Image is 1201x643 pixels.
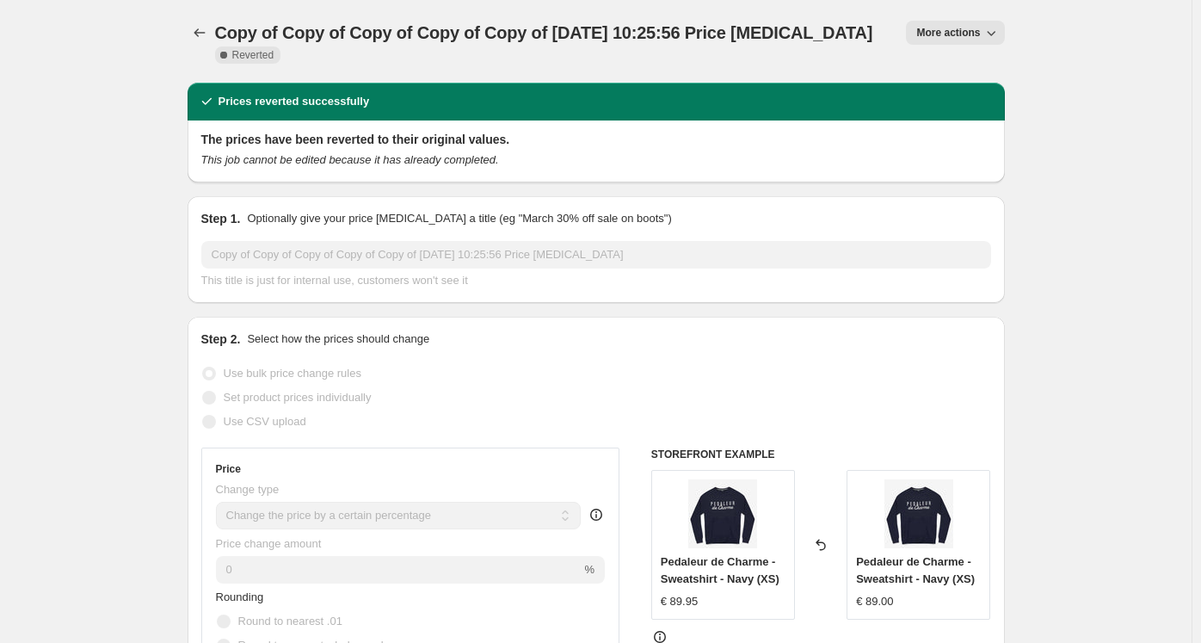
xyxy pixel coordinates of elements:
span: Use bulk price change rules [224,367,361,380]
div: € 89.95 [661,593,698,610]
span: Change type [216,483,280,496]
span: % [584,563,594,576]
h2: The prices have been reverted to their original values. [201,131,991,148]
span: This title is just for internal use, customers won't see it [201,274,468,287]
span: Round to nearest .01 [238,615,342,628]
input: -15 [216,556,582,584]
h2: Step 2. [201,331,241,348]
span: Rounding [216,590,264,603]
span: Set product prices individually [224,391,372,404]
span: Pedaleur de Charme - Sweatshirt - Navy (XS) [661,555,779,585]
button: Price change jobs [188,21,212,45]
span: Copy of Copy of Copy of Copy of Copy of [DATE] 10:25:56 Price [MEDICAL_DATA] [215,23,873,42]
span: Use CSV upload [224,415,306,428]
div: € 89.00 [856,593,893,610]
span: More actions [916,26,980,40]
h3: Price [216,462,241,476]
div: help [588,506,605,523]
span: Reverted [232,48,274,62]
h2: Prices reverted successfully [219,93,370,110]
p: Select how the prices should change [247,331,429,348]
button: More actions [906,21,1004,45]
p: Optionally give your price [MEDICAL_DATA] a title (eg "March 30% off sale on boots") [247,210,671,227]
img: La_Machine_Pedaleur_de_Charme_Navy_Sweatshirt_Flat_80x.jpg [688,479,757,548]
i: This job cannot be edited because it has already completed. [201,153,499,166]
span: Price change amount [216,537,322,550]
span: Pedaleur de Charme - Sweatshirt - Navy (XS) [856,555,975,585]
img: La_Machine_Pedaleur_de_Charme_Navy_Sweatshirt_Flat_80x.jpg [884,479,953,548]
h6: STOREFRONT EXAMPLE [651,448,991,461]
input: 30% off holiday sale [201,241,991,269]
h2: Step 1. [201,210,241,227]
